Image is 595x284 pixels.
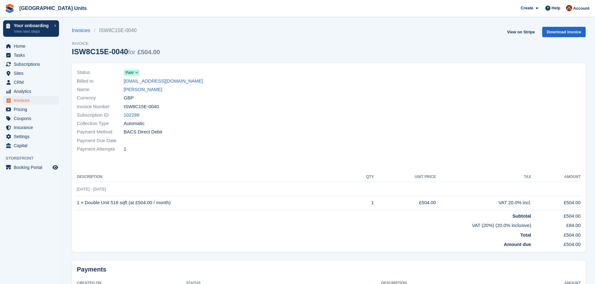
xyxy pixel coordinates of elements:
span: Automatic [124,120,145,127]
span: Billed to [77,78,124,85]
p: View next steps [14,29,51,34]
strong: Subtotal [512,213,531,219]
td: £504.00 [531,238,581,248]
a: menu [3,42,59,51]
span: Coupons [14,114,51,123]
td: £504.00 [374,196,436,210]
a: Your onboarding View next steps [3,20,59,37]
img: stora-icon-8386f47178a22dfd0bd8f6a31ec36ba5ce8667c1dd55bd0f319d3a0aa187defe.svg [5,4,14,13]
img: Laura Clinnick [566,5,572,11]
div: ISW8C15E-0040 [72,47,160,56]
span: £504.00 [137,49,160,55]
td: £504.00 [531,210,581,219]
span: GBP [124,94,134,102]
span: Subscriptions [14,60,51,69]
td: £84.00 [531,219,581,229]
span: Payment Attempts [77,146,124,153]
td: 1 [351,196,374,210]
th: Tax [436,172,531,182]
a: Paid [124,69,140,76]
span: Account [573,5,589,12]
a: menu [3,69,59,78]
span: Create [521,5,533,11]
strong: Total [520,232,531,238]
a: [EMAIL_ADDRESS][DOMAIN_NAME] [124,78,203,85]
span: Insurance [14,123,51,132]
span: Analytics [14,87,51,96]
td: £504.00 [531,229,581,239]
span: Capital [14,141,51,150]
span: Paid [126,70,133,75]
a: [PERSON_NAME] [124,86,162,93]
a: 102298 [124,112,139,119]
td: £504.00 [531,196,581,210]
span: 1 [124,146,126,153]
a: [GEOGRAPHIC_DATA] Units [17,3,89,13]
a: menu [3,105,59,114]
a: menu [3,60,59,69]
span: Help [552,5,560,11]
a: menu [3,141,59,150]
a: Invoices [72,27,94,34]
span: Storefront [6,155,62,161]
th: Description [77,172,351,182]
a: menu [3,51,59,60]
span: Collection Type [77,120,124,127]
th: Amount [531,172,581,182]
a: menu [3,123,59,132]
th: Unit Price [374,172,436,182]
div: VAT 20.0% incl. [436,199,531,206]
h2: Payments [77,266,581,273]
span: Home [14,42,51,51]
p: Your onboarding [14,23,51,28]
span: Invoice Number [77,103,124,110]
span: Invoice [72,41,160,47]
a: menu [3,87,59,96]
span: Settings [14,132,51,141]
span: Booking Portal [14,163,51,172]
a: Download Invoice [542,27,586,37]
span: Tasks [14,51,51,60]
a: View on Stripe [504,27,537,37]
a: menu [3,163,59,172]
a: menu [3,96,59,105]
span: BACS Direct Debit [124,128,162,136]
span: Invoices [14,96,51,105]
a: Preview store [52,164,59,171]
span: [DATE] - [DATE] [77,187,106,191]
td: 1 × Double Unit 516 sqft (at £504.00 / month) [77,196,351,210]
span: Currency [77,94,124,102]
span: CRM [14,78,51,87]
span: Name [77,86,124,93]
nav: breadcrumbs [72,27,160,34]
span: Payment Due Date [77,137,124,144]
a: menu [3,114,59,123]
span: Payment Method [77,128,124,136]
td: VAT (20%) (20.0% inclusive) [77,219,531,229]
span: Sites [14,69,51,78]
span: ISW8C15E-0040 [124,103,159,110]
strong: Amount due [504,242,531,247]
span: Pricing [14,105,51,114]
span: Status [77,69,124,76]
a: menu [3,132,59,141]
span: Subscription ID [77,112,124,119]
span: for [128,49,135,55]
th: QTY [351,172,374,182]
a: menu [3,78,59,87]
